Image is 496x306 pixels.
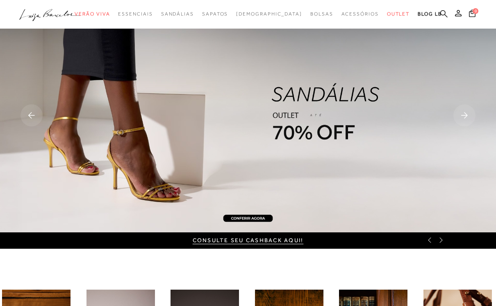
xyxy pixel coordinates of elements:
a: noSubCategoriesText [202,7,228,22]
a: noSubCategoriesText [310,7,333,22]
span: Acessórios [341,11,379,17]
a: BLOG LB [418,7,441,22]
a: noSubCategoriesText [118,7,152,22]
span: [DEMOGRAPHIC_DATA] [236,11,302,17]
span: Essenciais [118,11,152,17]
span: Sandálias [161,11,194,17]
a: noSubCategoriesText [341,7,379,22]
span: BLOG LB [418,11,441,17]
span: 0 [473,8,478,14]
a: noSubCategoriesText [161,7,194,22]
span: Verão Viva [75,11,110,17]
span: Bolsas [310,11,333,17]
a: noSubCategoriesText [75,7,110,22]
a: noSubCategoriesText [387,7,410,22]
span: Sapatos [202,11,228,17]
a: CONSULTE SEU CASHBACK AQUI! [193,237,303,243]
a: noSubCategoriesText [236,7,302,22]
button: 0 [466,9,478,20]
span: Outlet [387,11,410,17]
